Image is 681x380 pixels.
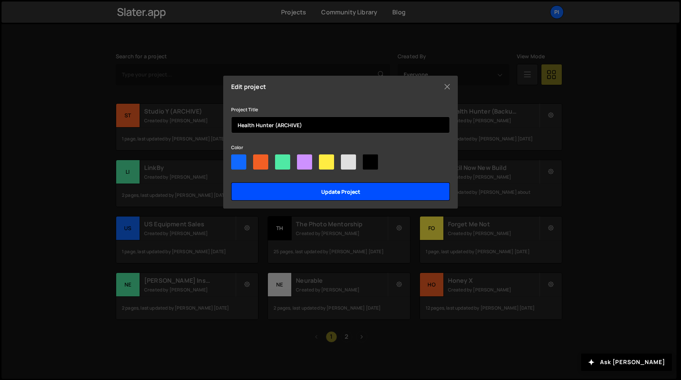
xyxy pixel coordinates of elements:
[231,106,258,114] label: Project Title
[231,84,266,90] h5: Edit project
[231,182,450,201] input: Update project
[442,81,453,92] button: Close
[581,354,672,371] button: Ask [PERSON_NAME]
[231,144,243,151] label: Color
[231,117,450,133] input: Project name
